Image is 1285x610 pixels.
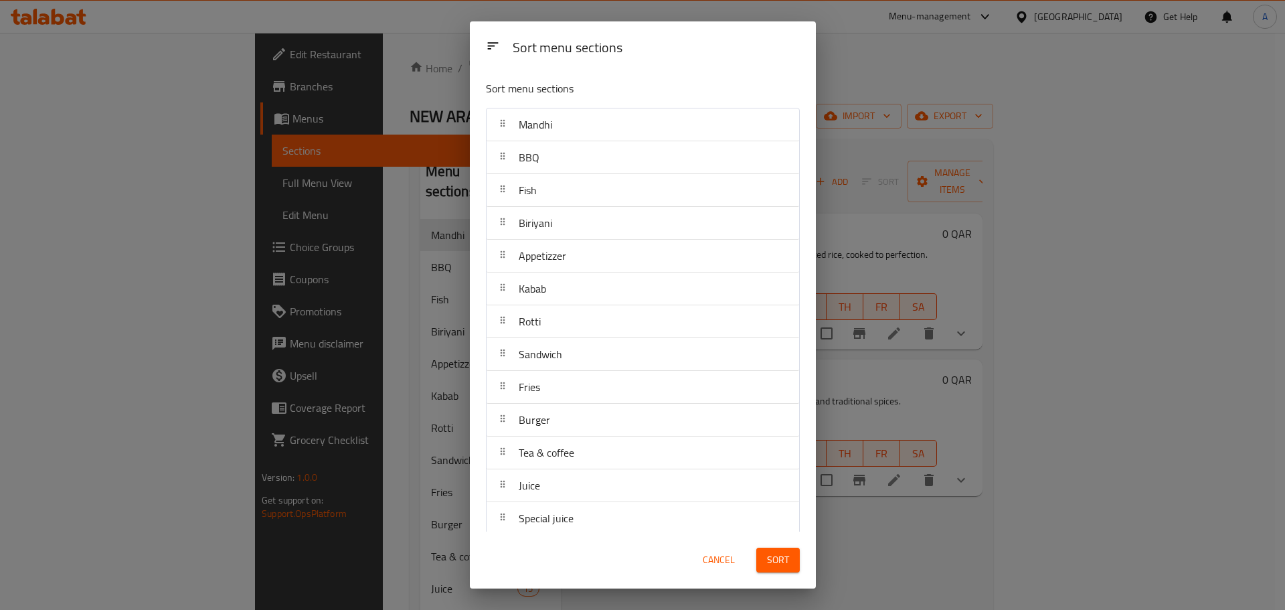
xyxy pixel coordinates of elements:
[487,404,799,437] div: Burger
[519,410,550,430] span: Burger
[697,548,740,573] button: Cancel
[487,469,799,502] div: Juice
[767,552,789,568] span: Sort
[487,273,799,305] div: Kabab
[756,548,800,573] button: Sort
[487,338,799,371] div: Sandwich
[519,213,552,233] span: Biriyani
[487,502,799,535] div: Special juice
[519,344,562,364] span: Sandwich
[487,305,799,338] div: Rotti
[519,475,540,495] span: Juice
[487,371,799,404] div: Fries
[519,279,546,299] span: Kabab
[487,437,799,469] div: Tea & coffee
[703,552,735,568] span: Cancel
[519,115,552,135] span: Mandhi
[487,141,799,174] div: BBQ
[519,443,574,463] span: Tea & coffee
[519,180,537,200] span: Fish
[486,80,735,97] p: Sort menu sections
[487,207,799,240] div: Biriyani
[487,108,799,141] div: Mandhi
[519,246,566,266] span: Appetizzer
[519,377,540,397] span: Fries
[487,240,799,273] div: Appetizzer
[507,33,805,64] div: Sort menu sections
[519,147,539,167] span: BBQ
[519,508,574,528] span: Special juice
[519,311,541,331] span: Rotti
[487,174,799,207] div: Fish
